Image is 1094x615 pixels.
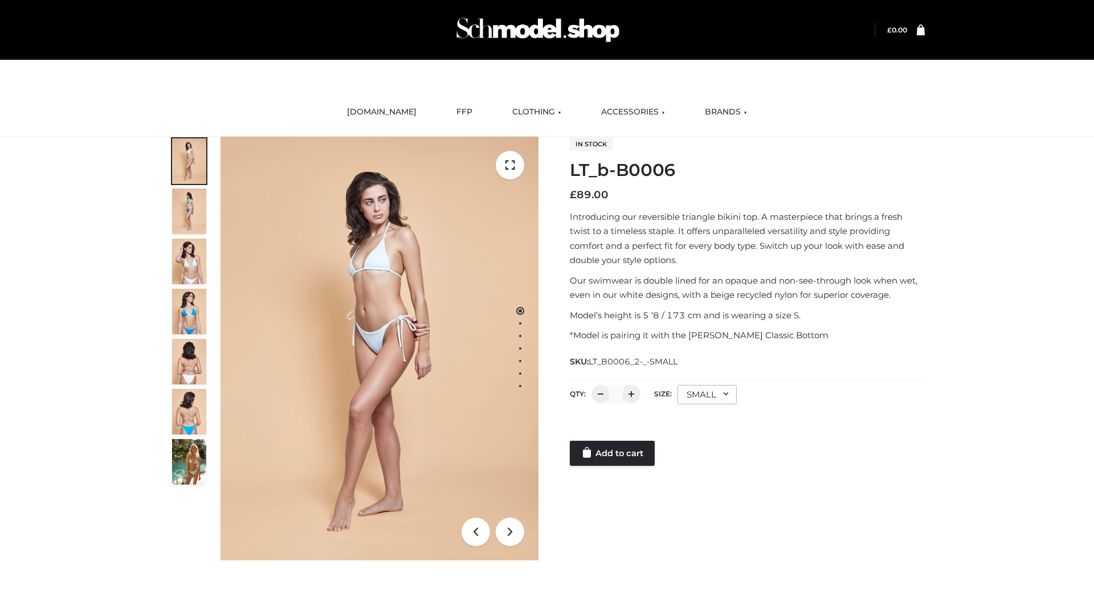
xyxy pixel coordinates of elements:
[887,26,907,34] a: £0.00
[504,100,570,125] a: CLOTHING
[172,138,206,184] img: ArielClassicBikiniTop_CloudNine_AzureSky_OW114ECO_1-scaled.jpg
[172,339,206,384] img: ArielClassicBikiniTop_CloudNine_AzureSky_OW114ECO_7-scaled.jpg
[570,441,655,466] a: Add to cart
[172,188,206,234] img: ArielClassicBikiniTop_CloudNine_AzureSky_OW114ECO_2-scaled.jpg
[570,188,577,201] span: £
[570,160,925,181] h1: LT_b-B0006
[172,389,206,434] img: ArielClassicBikiniTop_CloudNine_AzureSky_OW114ECO_8-scaled.jpg
[570,328,925,343] p: *Model is pairing it with the [PERSON_NAME] Classic Bottom
[570,210,925,268] p: Introducing our reversible triangle bikini top. A masterpiece that brings a fresh twist to a time...
[593,100,673,125] a: ACCESSORIES
[172,439,206,485] img: Arieltop_CloudNine_AzureSky2.jpg
[221,137,538,560] img: ArielClassicBikiniTop_CloudNine_AzureSky_OW114ECO_1
[887,26,907,34] bdi: 0.00
[172,239,206,284] img: ArielClassicBikiniTop_CloudNine_AzureSky_OW114ECO_3-scaled.jpg
[172,289,206,334] img: ArielClassicBikiniTop_CloudNine_AzureSky_OW114ECO_4-scaled.jpg
[570,308,925,323] p: Model’s height is 5 ‘8 / 173 cm and is wearing a size S.
[570,389,586,398] label: QTY:
[589,356,677,367] span: LT_B0006_2-_-SMALL
[696,100,756,125] a: BRANDS
[570,188,609,201] bdi: 89.00
[677,385,737,404] div: SMALL
[654,389,672,398] label: Size:
[570,273,925,302] p: Our swimwear is double lined for an opaque and non-see-through look when wet, even in our white d...
[570,355,679,368] span: SKU:
[570,137,613,151] span: In stock
[448,100,481,125] a: FFP
[887,26,892,34] span: £
[338,100,425,125] a: [DOMAIN_NAME]
[452,7,623,52] img: Schmodel Admin 964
